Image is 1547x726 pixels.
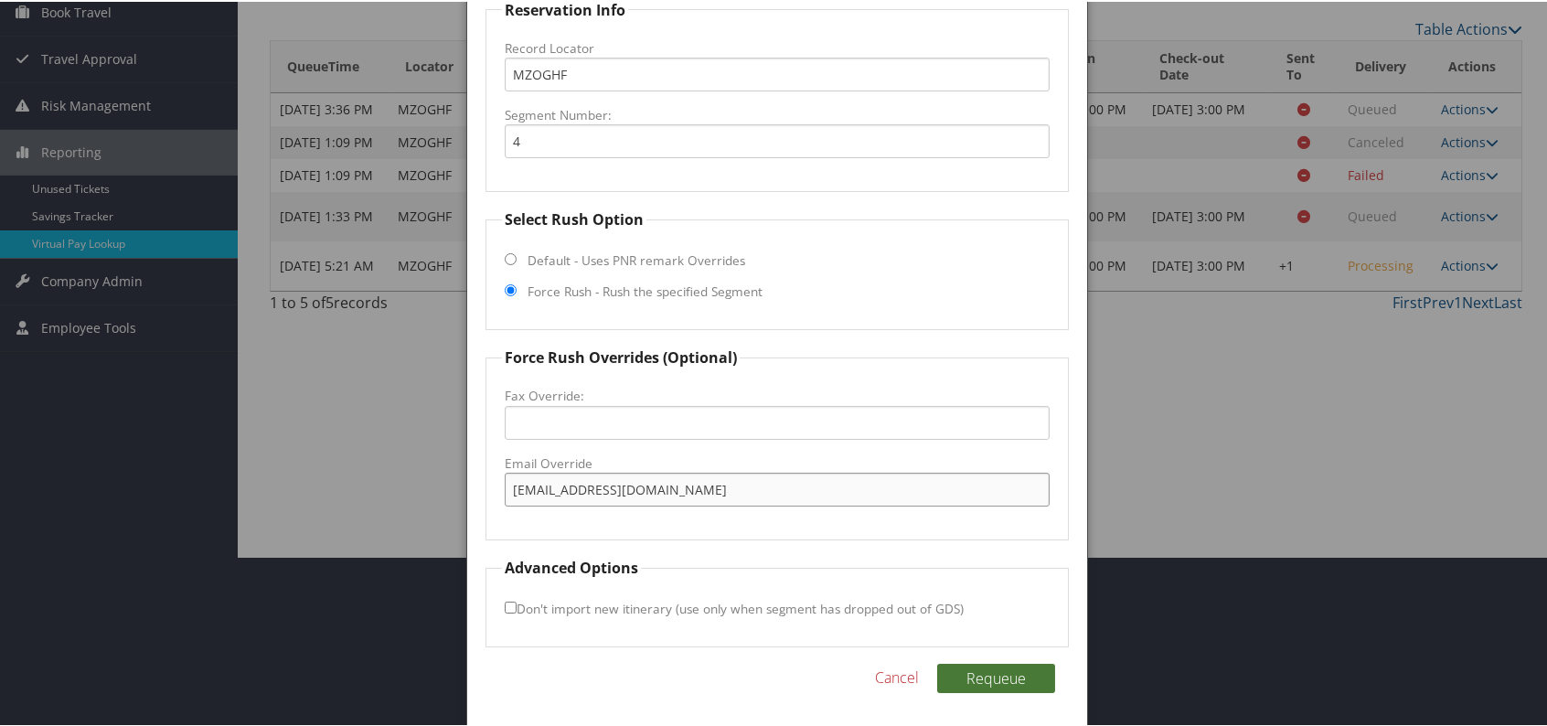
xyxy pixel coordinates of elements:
[505,37,1050,56] label: Record Locator
[505,590,964,624] label: Don't import new itinerary (use only when segment has dropped out of GDS)
[502,555,641,577] legend: Advanced Options
[505,104,1050,123] label: Segment Number:
[528,281,763,299] label: Force Rush - Rush the specified Segment
[528,250,745,268] label: Default - Uses PNR remark Overrides
[937,662,1055,691] button: Requeue
[502,345,740,367] legend: Force Rush Overrides (Optional)
[505,453,1050,471] label: Email Override
[502,207,646,229] legend: Select Rush Option
[505,385,1050,403] label: Fax Override:
[875,665,919,687] a: Cancel
[505,600,517,612] input: Don't import new itinerary (use only when segment has dropped out of GDS)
